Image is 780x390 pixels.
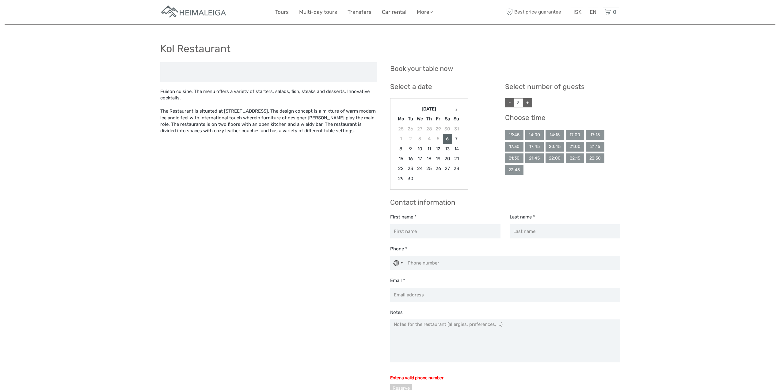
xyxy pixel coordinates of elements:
h1: Kol Restaurant [160,42,230,55]
div: 17:15 [586,130,604,140]
td: 23 [406,164,415,174]
td: 22 [396,164,406,174]
div: 22:30 [586,153,604,163]
a: Tours [275,8,289,17]
h3: Select a date [390,83,492,91]
th: [DATE] [406,104,452,114]
td: 18 [424,154,434,164]
td: 10 [415,144,424,154]
div: 22:00 [546,153,564,163]
td: 3 [415,134,424,144]
td: 7 [452,134,461,144]
td: 31 [452,124,461,134]
td: 24 [415,164,424,174]
h3: Contact information [390,198,620,207]
a: Car rental [382,8,406,17]
h3: Choose time [505,114,620,122]
td: 4 [424,134,434,144]
div: 22:45 [505,165,523,175]
td: 16 [406,154,415,164]
td: 20 [443,154,452,164]
td: 1 [396,134,406,144]
span: Best price guarantee [505,7,569,17]
div: 22:15 [566,153,584,163]
td: 26 [434,164,443,174]
a: + [523,98,532,107]
input: First name [390,224,500,238]
a: Transfers [348,8,371,17]
input: Email address [390,288,620,302]
td: 2 [406,134,415,144]
td: 26 [406,124,415,134]
th: We [415,114,424,124]
td: 6 [443,134,452,144]
div: Fuison cuisine. The menu offers a variety of starters, salads, fish, steaks and desserts. Innovat... [160,82,377,102]
td: 8 [396,144,406,154]
span: Enter a valid phone number [390,375,443,381]
td: 17 [415,154,424,164]
td: 28 [424,124,434,134]
td: 5 [434,134,443,144]
span: ISK [573,9,581,15]
th: Tu [406,114,415,124]
input: Last name [510,224,620,238]
td: 25 [424,164,434,174]
div: 21:45 [525,153,544,163]
th: Fr [434,114,443,124]
td: 28 [452,164,461,174]
td: 27 [443,164,452,174]
button: Selected country [390,256,406,270]
div: 21:30 [505,153,523,163]
td: 30 [443,124,452,134]
div: 17:45 [525,142,544,152]
td: 30 [406,174,415,183]
div: 14:00 [525,130,544,140]
div: 21:00 [566,142,584,152]
h3: Select number of guests [505,83,620,91]
div: 13:45 [505,130,523,140]
label: First name * [390,214,417,220]
img: Apartments in Reykjavik [160,5,228,20]
td: 12 [434,144,443,154]
th: Sa [443,114,452,124]
td: 25 [396,124,406,134]
td: 21 [452,154,461,164]
div: 17:00 [566,130,584,140]
td: 14 [452,144,461,154]
div: 21:15 [586,142,604,152]
div: 14:15 [546,130,564,140]
div: EN [587,7,599,17]
a: More [417,8,433,17]
div: 17:30 [505,142,523,152]
label: Email * [390,277,405,284]
label: Last name * [510,214,535,220]
div: 20:45 [546,142,564,152]
a: Multi-day tours [299,8,337,17]
td: 13 [443,144,452,154]
th: Su [452,114,461,124]
a: - [505,98,514,107]
td: 27 [415,124,424,134]
td: 19 [434,154,443,164]
label: Notes [390,309,403,316]
th: Mo [396,114,406,124]
label: Phone * [390,246,407,252]
td: 29 [434,124,443,134]
td: 9 [406,144,415,154]
td: 11 [424,144,434,154]
h2: Book your table now [390,65,453,73]
span: 0 [612,9,617,15]
input: Phone number [390,256,620,270]
td: 15 [396,154,406,164]
td: 29 [396,174,406,183]
th: Th [424,114,434,124]
div: The Restaurant is situated at [STREET_ADDRESS]. The design concept is a mixture of warm modern Ic... [160,102,377,134]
